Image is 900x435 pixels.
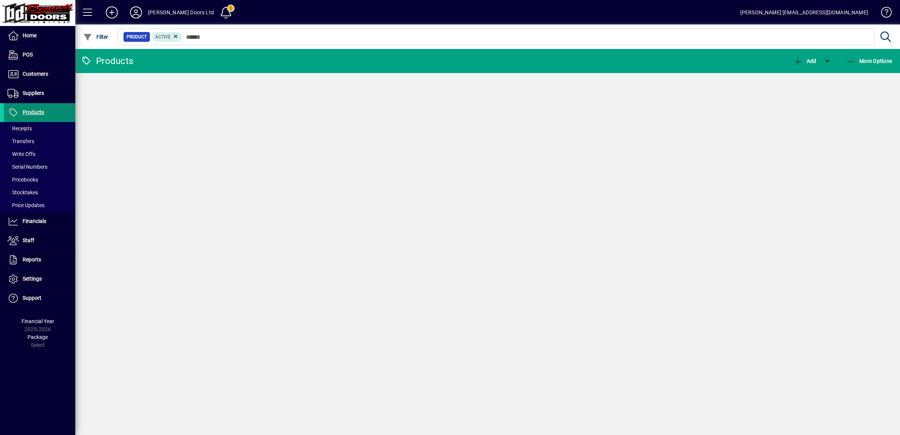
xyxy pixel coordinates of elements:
a: Transfers [4,135,75,148]
a: Financials [4,212,75,231]
a: Stocktakes [4,186,75,199]
a: Support [4,289,75,308]
span: Staff [23,237,34,243]
span: Receipts [8,125,32,131]
a: Knowledge Base [876,2,891,26]
a: Price Updates [4,199,75,212]
span: Transfers [8,138,34,144]
a: Receipts [4,122,75,135]
div: [PERSON_NAME] Doors Ltd [148,6,214,18]
a: POS [4,46,75,64]
button: Profile [124,6,148,19]
a: Staff [4,231,75,250]
a: Write Offs [4,148,75,160]
span: Active [155,34,171,40]
a: Customers [4,65,75,84]
div: [PERSON_NAME] [EMAIL_ADDRESS][DOMAIN_NAME] [740,6,868,18]
a: Settings [4,270,75,288]
a: Home [4,26,75,45]
span: Price Updates [8,202,44,208]
a: Serial Numbers [4,160,75,173]
span: Add [793,58,816,64]
mat-chip: Activation Status: Active [152,32,182,42]
div: Products [81,55,133,67]
span: Suppliers [23,90,44,96]
button: More Options [845,54,894,68]
span: More Options [847,58,892,64]
a: Suppliers [4,84,75,103]
span: Stocktakes [8,189,38,195]
span: Settings [23,276,42,282]
button: Add [792,54,818,68]
span: POS [23,52,33,58]
span: Serial Numbers [8,164,47,170]
a: Pricebooks [4,173,75,186]
span: Products [23,109,44,115]
span: Financials [23,218,46,224]
span: Pricebooks [8,177,38,183]
a: Reports [4,250,75,269]
button: Filter [81,30,110,44]
button: Add [100,6,124,19]
span: Filter [83,34,108,40]
span: Home [23,32,37,38]
span: Financial Year [21,318,54,324]
span: Product [127,33,147,41]
span: Write Offs [8,151,35,157]
span: Reports [23,256,41,263]
span: Support [23,295,41,301]
span: Package [27,334,48,340]
span: Customers [23,71,48,77]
